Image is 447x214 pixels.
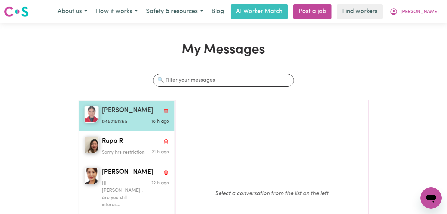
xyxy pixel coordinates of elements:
iframe: Button to launch messaging window [420,187,442,209]
p: Sorry hrs restriction [102,149,147,156]
span: [PERSON_NAME] [102,168,153,177]
input: 🔍 Filter your messages [153,74,294,87]
img: Jin K [85,168,99,184]
a: Blog [207,4,228,19]
button: Safety & resources [142,5,207,19]
button: Rupa RRupa RDelete conversationSorry hrs restrictionMessage sent on October 2, 2025 [79,131,175,162]
span: Message sent on October 2, 2025 [151,181,169,185]
em: Select a conversation from the list on the left [215,191,329,196]
button: How it works [92,5,142,19]
a: Careseekers logo [4,4,29,19]
button: Gabriela B[PERSON_NAME]Delete conversation0452151265Message sent on October 2, 2025 [79,100,175,131]
a: Find workers [337,4,383,19]
img: Gabriela B [85,106,99,123]
button: Delete conversation [163,106,169,115]
img: Careseekers logo [4,6,29,18]
span: Message sent on October 2, 2025 [152,150,169,154]
span: [PERSON_NAME] [400,8,439,16]
span: [PERSON_NAME] [102,106,153,116]
span: Message sent on October 2, 2025 [151,119,169,124]
span: Rupa R [102,137,123,146]
button: Delete conversation [163,168,169,177]
p: 0452151265 [102,118,147,126]
button: My Account [385,5,443,19]
img: Rupa R [85,137,99,153]
a: Post a job [293,4,332,19]
button: About us [53,5,92,19]
a: AI Worker Match [231,4,288,19]
button: Delete conversation [163,137,169,146]
p: Hi [PERSON_NAME] , are you still interes... [102,180,147,209]
h1: My Messages [79,42,368,58]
